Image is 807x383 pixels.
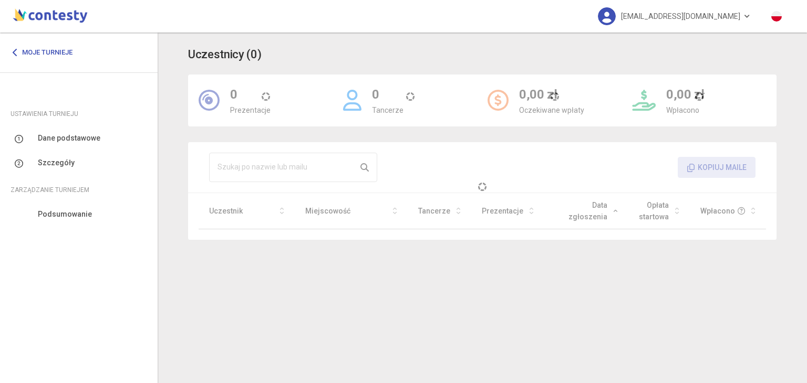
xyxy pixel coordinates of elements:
span: Podsumowanie [38,208,92,220]
a: Moje turnieje [11,43,80,62]
div: Ustawienia turnieju [11,108,147,120]
span: [EMAIL_ADDRESS][DOMAIN_NAME] [621,5,740,27]
span: Szczegóły [38,157,75,168]
span: Zarządzanie turniejem [11,184,89,196]
img: number-2 [15,159,23,168]
h3: Uczestnicy (0) [188,46,261,64]
span: Dane podstawowe [38,132,100,144]
img: number-1 [15,134,23,143]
